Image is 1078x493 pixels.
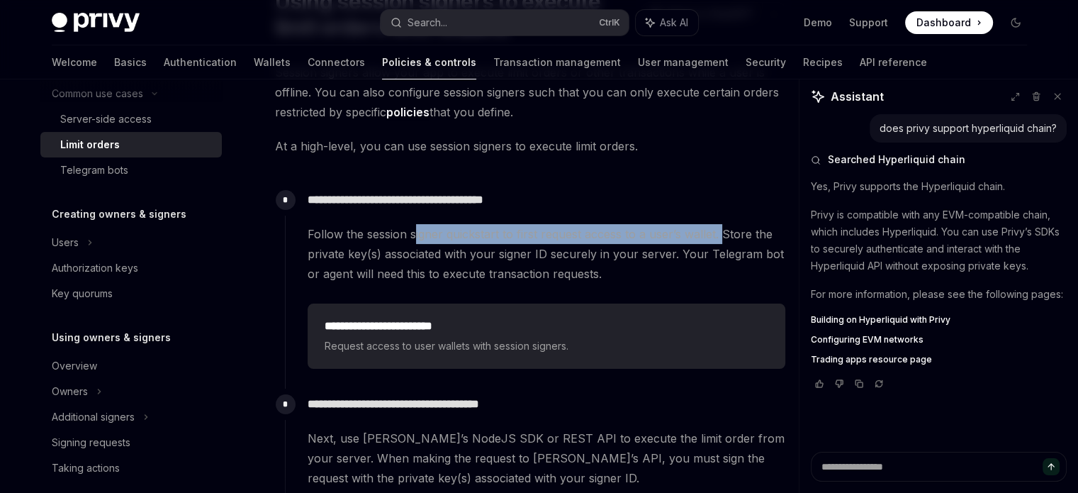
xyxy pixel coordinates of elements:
[1004,11,1027,34] button: Toggle dark mode
[60,136,120,153] div: Limit orders
[40,106,222,132] a: Server-side access
[52,434,130,451] div: Signing requests
[60,111,152,128] div: Server-side access
[408,14,447,31] div: Search...
[164,45,237,79] a: Authentication
[831,88,884,105] span: Assistant
[905,11,993,34] a: Dashboard
[811,334,923,345] span: Configuring EVM networks
[40,353,222,379] a: Overview
[114,45,147,79] a: Basics
[308,428,785,488] span: Next, use [PERSON_NAME]’s NodeJS SDK or REST API to execute the limit order from your server. Whe...
[52,329,171,346] h5: Using owners & signers
[880,121,1057,135] div: does privy support hyperliquid chain?
[254,45,291,79] a: Wallets
[636,10,698,35] button: Ask AI
[275,136,786,156] span: At a high-level, you can use session signers to execute limit orders.
[811,354,1067,365] a: Trading apps resource page
[638,45,729,79] a: User management
[811,334,1067,345] a: Configuring EVM networks
[52,460,120,477] div: Taking actions
[40,430,222,455] a: Signing requests
[40,455,222,481] a: Taking actions
[40,281,222,306] a: Key quorums
[493,45,621,79] a: Transaction management
[804,16,832,30] a: Demo
[828,153,965,167] span: Searched Hyperliquid chain
[1043,458,1060,475] button: Send message
[811,153,1067,167] button: Searched Hyperliquid chain
[811,314,950,326] span: Building on Hyperliquid with Privy
[52,383,88,400] div: Owners
[381,10,629,35] button: Search...CtrlK
[811,206,1067,275] p: Privy is compatible with any EVM-compatible chain, which includes Hyperliquid. You can use Privy’...
[52,285,113,302] div: Key quorums
[275,62,786,122] span: Session signers allow your app to execute limit orders or other transactions while a user is offl...
[860,45,927,79] a: API reference
[52,234,79,251] div: Users
[40,132,222,157] a: Limit orders
[52,13,140,33] img: dark logo
[916,16,971,30] span: Dashboard
[308,45,365,79] a: Connectors
[746,45,786,79] a: Security
[52,260,138,277] div: Authorization keys
[40,157,222,183] a: Telegram bots
[660,16,688,30] span: Ask AI
[52,358,97,375] div: Overview
[849,16,888,30] a: Support
[60,162,128,179] div: Telegram bots
[811,178,1067,195] p: Yes, Privy supports the Hyperliquid chain.
[386,105,429,120] a: policies
[811,314,1067,326] a: Building on Hyperliquid with Privy
[325,338,768,355] span: Request access to user wallets with session signers.
[40,255,222,281] a: Authorization keys
[811,354,932,365] span: Trading apps resource page
[52,45,97,79] a: Welcome
[811,286,1067,303] p: For more information, please see the following pages:
[308,224,785,284] span: Follow the session signer quickstart to first request access to a user’s wallet. Store the privat...
[803,45,843,79] a: Recipes
[52,206,186,223] h5: Creating owners & signers
[599,17,620,28] span: Ctrl K
[52,409,135,426] div: Additional signers
[382,45,476,79] a: Policies & controls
